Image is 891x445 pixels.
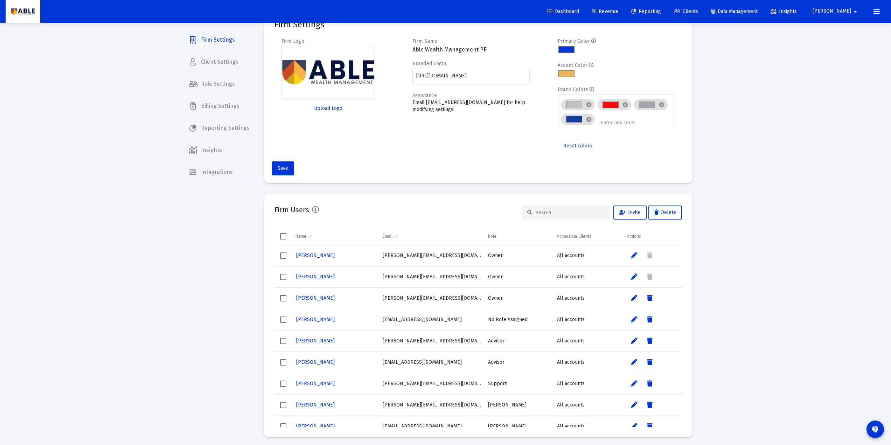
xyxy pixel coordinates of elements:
[295,272,335,282] a: [PERSON_NAME]
[278,165,288,171] span: Save
[379,309,485,330] td: [EMAIL_ADDRESS][DOMAIN_NAME]
[622,102,628,108] mat-icon: cancel
[379,287,485,309] td: [PERSON_NAME][EMAIL_ADDRESS][DOMAIN_NAME]
[804,4,868,18] button: [PERSON_NAME]
[557,338,585,344] span: All accounts
[379,330,485,352] td: [PERSON_NAME][EMAIL_ADDRESS][DOMAIN_NAME]
[314,105,342,111] span: Upload Logo
[488,274,503,280] span: Owner
[280,274,286,280] div: Select row
[765,5,802,19] a: Insights
[488,359,504,365] span: Advisor
[295,250,335,260] a: [PERSON_NAME]
[280,402,286,408] div: Select row
[627,234,641,239] div: Actions
[412,45,530,55] h3: Able Wealth Management PF
[280,252,286,259] div: Select row
[592,8,618,14] span: Revenue
[557,295,585,301] span: All accounts
[280,233,286,239] div: Select all
[488,402,527,408] span: [PERSON_NAME]
[379,352,485,373] td: [EMAIL_ADDRESS][DOMAIN_NAME]
[296,338,335,344] span: [PERSON_NAME]
[558,86,588,92] label: Brand Colors
[557,359,585,365] span: All accounts
[280,359,286,366] div: Select row
[851,5,859,19] mat-icon: arrow_drop_down
[296,402,335,408] span: [PERSON_NAME]
[296,423,335,429] span: [PERSON_NAME]
[557,234,591,239] div: Accessible Clients
[488,252,503,258] span: Owner
[281,38,305,44] label: Firm Logo
[383,234,392,239] div: Email
[557,274,585,280] span: All accounts
[296,359,335,365] span: [PERSON_NAME]
[485,228,553,245] td: Column Role
[295,378,335,389] a: [PERSON_NAME]
[488,381,507,387] span: Support
[412,99,530,113] p: Email [EMAIL_ADDRESS][DOMAIN_NAME] for help modifying settings.
[586,102,592,108] mat-icon: cancel
[542,5,585,19] a: Dashboard
[295,234,306,239] div: Name
[296,252,335,258] span: [PERSON_NAME]
[558,62,587,68] label: Accent Color
[3,36,406,94] span: Loremipsum dolorsit ametcons adi elitsedd ei Temp Incidi Utlaboreet DOL, m aliquaenim adminimven ...
[648,206,682,220] button: Delete
[488,234,496,239] div: Role
[280,381,286,387] div: Select row
[674,8,698,14] span: Clients
[379,373,485,394] td: [PERSON_NAME][EMAIL_ADDRESS][DOMAIN_NAME]
[631,8,661,14] span: Reporting
[412,61,446,67] label: Branded Login
[379,245,485,266] td: [PERSON_NAME][EMAIL_ADDRESS][DOMAIN_NAME]
[183,98,255,114] a: Billing Settings
[626,5,667,19] a: Reporting
[557,402,585,408] span: All accounts
[281,45,375,99] img: Firm logo
[412,92,437,98] label: Assistance
[183,120,255,137] a: Reporting Settings
[296,381,335,387] span: [PERSON_NAME]
[558,139,598,153] button: Reset colors
[557,423,585,429] span: All accounts
[624,228,682,245] td: Column Actions
[711,8,758,14] span: Data Management
[296,274,335,280] span: [PERSON_NAME]
[379,416,485,437] td: [EMAIL_ADDRESS][DOMAIN_NAME]
[586,116,592,123] mat-icon: cancel
[295,293,335,303] a: [PERSON_NAME]
[557,252,585,258] span: All accounts
[274,21,324,28] mat-card-title: Firm Settings
[586,5,624,19] a: Revenue
[488,295,503,301] span: Owner
[379,266,485,287] td: [PERSON_NAME][EMAIL_ADDRESS][DOMAIN_NAME]
[295,400,335,410] a: [PERSON_NAME]
[394,234,399,239] span: Show filter options for column 'Email'
[280,338,286,344] div: Select row
[659,102,665,108] mat-icon: cancel
[771,8,797,14] span: Insights
[295,314,335,325] a: [PERSON_NAME]
[183,76,255,92] span: Role Settings
[183,142,255,159] a: Insights
[280,423,286,430] div: Select row
[183,164,255,181] a: Integrations
[557,317,585,322] span: All accounts
[295,336,335,346] a: [PERSON_NAME]
[488,338,504,344] span: Advisor
[296,295,335,301] span: [PERSON_NAME]
[379,394,485,416] td: [PERSON_NAME][EMAIL_ADDRESS][DOMAIN_NAME]
[274,204,309,215] h2: Firm Users
[412,38,438,44] label: Firm Name
[536,210,604,216] input: Search
[280,317,286,323] div: Select row
[183,32,255,48] a: Firm Settings
[561,98,671,127] mat-chip-list: Brand colors
[281,102,375,116] button: Upload Logo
